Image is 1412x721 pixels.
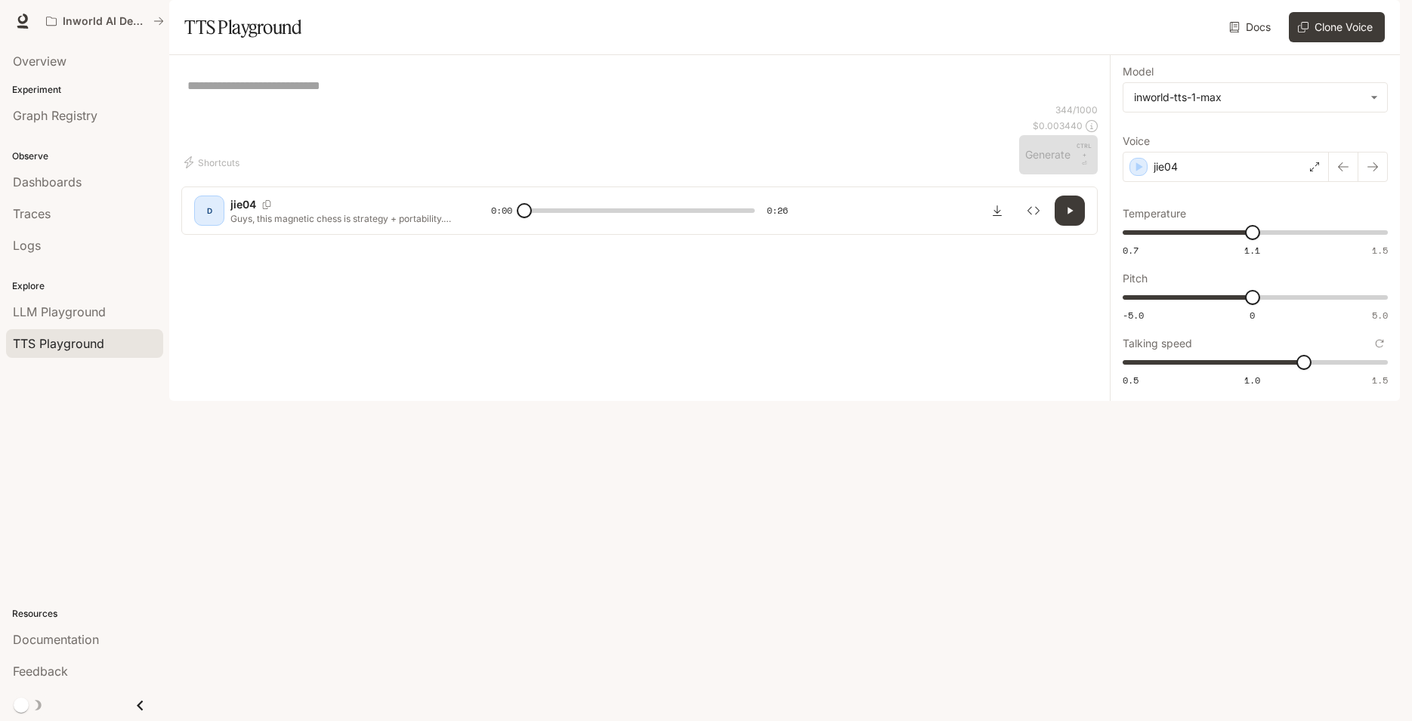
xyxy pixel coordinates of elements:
[1244,374,1260,387] span: 1.0
[1018,196,1049,226] button: Inspect
[1123,66,1154,77] p: Model
[1372,374,1388,387] span: 1.5
[982,196,1012,226] button: Download audio
[1123,273,1148,284] p: Pitch
[181,150,246,174] button: Shortcuts
[1154,159,1178,174] p: jie04
[230,212,455,225] p: Guys, this magnetic chess is strategy + portability. Outwit your partner: drop a magnet, if it cl...
[1372,244,1388,257] span: 1.5
[256,200,277,209] button: Copy Voice ID
[1371,335,1388,352] button: Reset to default
[767,203,788,218] span: 0:26
[1226,12,1277,42] a: Docs
[1244,244,1260,257] span: 1.1
[1123,244,1139,257] span: 0.7
[197,199,221,223] div: D
[184,12,301,42] h1: TTS Playground
[230,197,256,212] p: jie04
[1289,12,1385,42] button: Clone Voice
[1123,83,1387,112] div: inworld-tts-1-max
[1033,119,1083,132] p: $ 0.003440
[1372,309,1388,322] span: 5.0
[1123,338,1192,349] p: Talking speed
[63,15,147,28] p: Inworld AI Demos
[1250,309,1255,322] span: 0
[1123,309,1144,322] span: -5.0
[1123,374,1139,387] span: 0.5
[39,6,171,36] button: All workspaces
[1123,208,1186,219] p: Temperature
[1123,136,1150,146] p: Voice
[491,203,512,218] span: 0:00
[1055,103,1098,116] p: 344 / 1000
[1134,90,1363,105] div: inworld-tts-1-max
